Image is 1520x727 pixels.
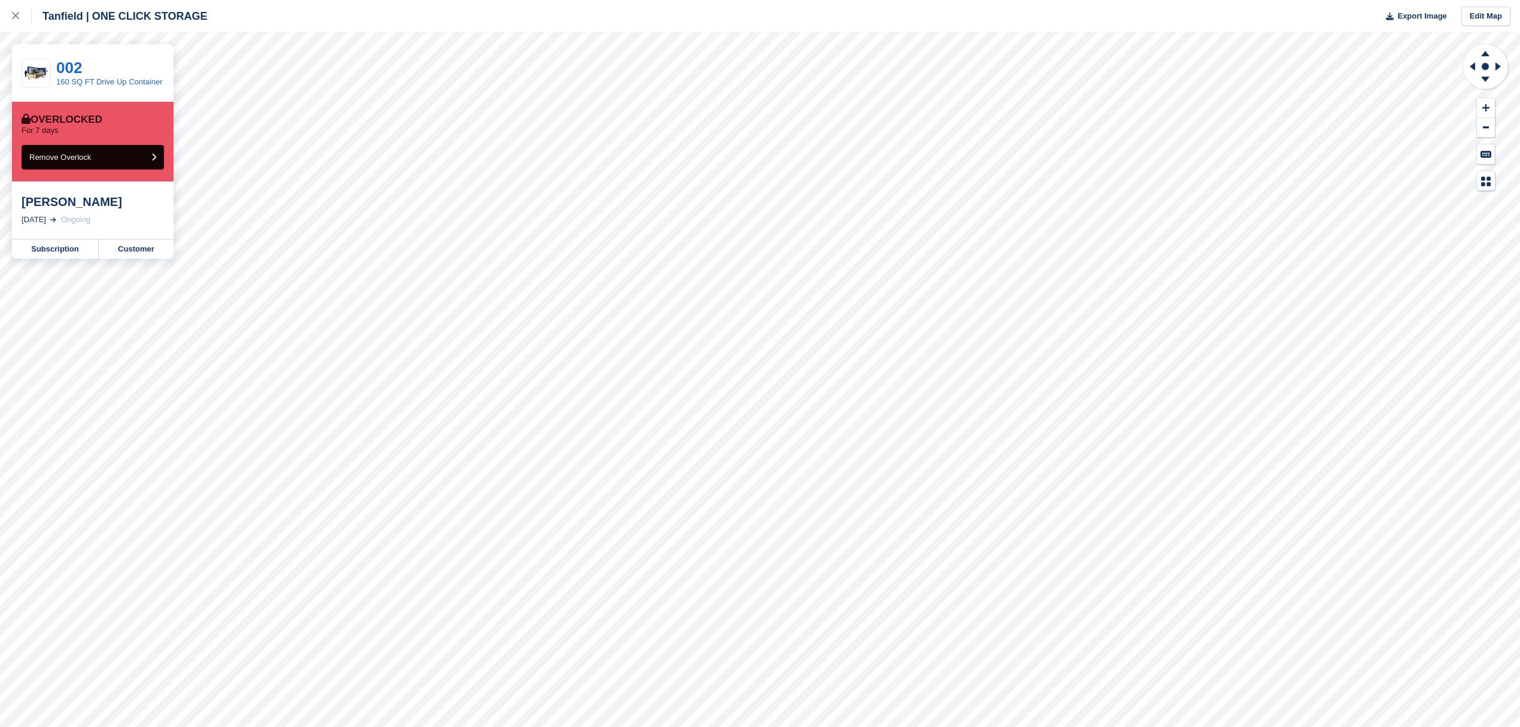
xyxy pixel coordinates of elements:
[12,240,99,259] a: Subscription
[22,114,102,126] div: Overlocked
[22,145,164,169] button: Remove Overlock
[22,195,164,209] div: [PERSON_NAME]
[56,77,163,86] a: 160 SQ FT Drive Up Container
[22,126,58,135] p: For 7 days
[1397,10,1446,22] span: Export Image
[1477,98,1495,118] button: Zoom In
[1477,144,1495,164] button: Keyboard Shortcuts
[61,214,90,226] div: Ongoing
[56,59,82,77] a: 002
[99,240,174,259] a: Customer
[50,217,56,222] img: arrow-right-light-icn-cde0832a797a2874e46488d9cf13f60e5c3a73dbe684e267c42b8395dfbc2abf.svg
[1477,118,1495,138] button: Zoom Out
[22,214,46,226] div: [DATE]
[32,9,207,23] div: Tanfield | ONE CLICK STORAGE
[1477,171,1495,191] button: Map Legend
[22,63,50,84] img: 20-ft-container%20(43).jpg
[1379,7,1447,26] button: Export Image
[1461,7,1510,26] a: Edit Map
[29,153,91,162] span: Remove Overlock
